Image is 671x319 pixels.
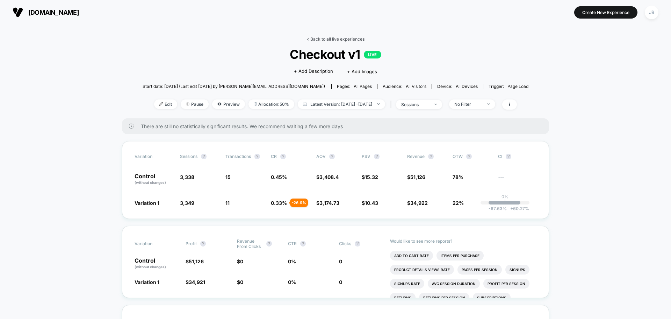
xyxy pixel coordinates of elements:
[329,154,335,159] button: ?
[498,175,536,185] span: ---
[339,258,342,264] span: 0
[504,199,506,204] p: |
[10,7,81,18] button: [DOMAIN_NAME]
[407,200,428,206] span: $
[507,84,528,89] span: Page Load
[186,241,197,246] span: Profit
[390,265,454,275] li: Product Details Views Rate
[436,251,484,261] li: Items Per Purchase
[407,174,425,180] span: $
[510,206,513,211] span: +
[362,174,378,180] span: $
[271,200,287,206] span: 0.33 %
[135,279,159,285] span: Variation 1
[316,154,326,159] span: AOV
[347,69,377,74] span: + Add Images
[428,279,480,289] li: Avg Session Duration
[135,258,179,270] p: Control
[390,251,433,261] li: Add To Cart Rate
[316,200,339,206] span: $
[189,279,205,285] span: 34,921
[401,102,429,107] div: sessions
[237,279,243,285] span: $
[574,6,637,19] button: Create New Experience
[201,154,207,159] button: ?
[180,154,197,159] span: Sessions
[454,102,482,107] div: No Filter
[303,102,307,106] img: calendar
[377,103,380,105] img: end
[135,238,173,249] span: Variation
[428,154,434,159] button: ?
[212,99,245,109] span: Preview
[154,99,177,109] span: Edit
[240,258,243,264] span: 0
[288,279,296,285] span: 0 %
[355,241,360,247] button: ?
[294,68,333,75] span: + Add Description
[271,174,287,180] span: 0.45 %
[507,206,529,211] span: 60.27 %
[419,293,469,303] li: Returns Per Session
[410,174,425,180] span: 51,126
[319,174,339,180] span: 3,408.4
[457,265,502,275] li: Pages Per Session
[135,180,166,185] span: (without changes)
[180,200,194,206] span: 3,349
[488,103,490,105] img: end
[288,258,296,264] span: 0 %
[240,279,243,285] span: 0
[200,241,206,247] button: ?
[186,102,189,106] img: end
[390,293,416,303] li: Returns
[316,174,339,180] span: $
[181,99,209,109] span: Pause
[390,279,424,289] li: Signups Rate
[319,200,339,206] span: 3,174.73
[505,265,529,275] li: Signups
[162,47,509,62] span: Checkout v1
[280,154,286,159] button: ?
[383,84,426,89] div: Audience:
[645,6,658,19] div: JB
[180,174,194,180] span: 3,338
[407,154,425,159] span: Revenue
[498,154,536,159] span: CI
[337,84,372,89] div: Pages:
[483,279,529,289] li: Profit Per Session
[466,154,472,159] button: ?
[290,199,308,207] div: - 26.9 %
[306,36,365,42] a: < Back to all live experiences
[389,99,396,110] span: |
[453,174,463,180] span: 78%
[432,84,483,89] span: Device:
[362,154,370,159] span: PSV
[237,238,263,249] span: Revenue From Clicks
[365,174,378,180] span: 15.32
[453,154,491,159] span: OTW
[453,200,464,206] span: 22%
[339,241,351,246] span: Clicks
[506,154,511,159] button: ?
[135,154,173,159] span: Variation
[189,258,204,264] span: 51,126
[135,265,166,269] span: (without changes)
[143,84,325,89] span: Start date: [DATE] (Last edit [DATE] by [PERSON_NAME][EMAIL_ADDRESS][DOMAIN_NAME])
[135,173,173,185] p: Control
[473,293,511,303] li: Subscriptions
[502,194,508,199] p: 0%
[365,200,378,206] span: 10.43
[643,5,661,20] button: JB
[237,258,243,264] span: $
[434,104,437,105] img: end
[135,200,159,206] span: Variation 1
[141,123,535,129] span: There are still no statistically significant results. We recommend waiting a few more days
[13,7,23,18] img: Visually logo
[410,200,428,206] span: 34,922
[186,279,205,285] span: $
[225,154,251,159] span: Transactions
[271,154,277,159] span: CR
[186,258,204,264] span: $
[362,200,378,206] span: $
[288,241,297,246] span: CTR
